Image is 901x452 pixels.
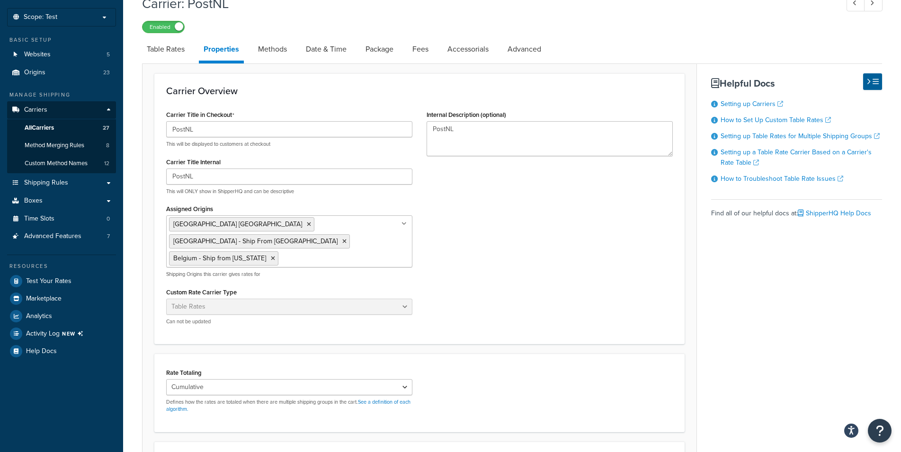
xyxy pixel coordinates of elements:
span: 23 [103,69,110,77]
a: ShipperHQ Help Docs [798,208,871,218]
li: Websites [7,46,116,63]
span: [GEOGRAPHIC_DATA] [GEOGRAPHIC_DATA] [173,219,302,229]
a: Analytics [7,308,116,325]
p: This will be displayed to customers at checkout [166,141,412,148]
a: Advanced Features7 [7,228,116,245]
a: See a definition of each algorithm. [166,398,410,413]
span: Marketplace [26,295,62,303]
label: Carrier Title in Checkout [166,111,234,119]
p: Defines how the rates are totaled when there are multiple shipping groups in the cart. [166,399,412,413]
a: Test Your Rates [7,273,116,290]
span: 27 [103,124,109,132]
span: Help Docs [26,347,57,355]
a: Setting up Carriers [721,99,783,109]
div: Basic Setup [7,36,116,44]
li: Custom Method Names [7,155,116,172]
p: Can not be updated [166,318,412,325]
a: Method Merging Rules8 [7,137,116,154]
a: Date & Time [301,38,351,61]
h3: Carrier Overview [166,86,673,96]
label: Carrier Title Internal [166,159,221,166]
p: Shipping Origins this carrier gives rates for [166,271,412,278]
span: Time Slots [24,215,54,223]
span: 12 [104,160,109,168]
span: Carriers [24,106,47,114]
a: Help Docs [7,343,116,360]
span: [GEOGRAPHIC_DATA] - Ship From [GEOGRAPHIC_DATA] [173,236,338,246]
a: Time Slots0 [7,210,116,228]
label: Assigned Origins [166,205,213,213]
span: Origins [24,69,45,77]
a: Setting up Table Rates for Multiple Shipping Groups [721,131,880,141]
textarea: PostNL [427,121,673,156]
h3: Helpful Docs [711,78,882,89]
a: Fees [408,38,433,61]
li: Carriers [7,101,116,173]
label: Internal Description (optional) [427,111,506,118]
a: How to Set Up Custom Table Rates [721,115,831,125]
a: How to Troubleshoot Table Rate Issues [721,174,843,184]
a: Shipping Rules [7,174,116,192]
span: Method Merging Rules [25,142,84,150]
div: Resources [7,262,116,270]
span: All Carriers [25,124,54,132]
span: Activity Log [26,328,87,340]
a: Boxes [7,192,116,210]
button: Hide Help Docs [863,73,882,90]
a: Origins23 [7,64,116,81]
div: Find all of our helpful docs at: [711,199,882,220]
a: Websites5 [7,46,116,63]
span: 5 [107,51,110,59]
a: Table Rates [142,38,189,61]
span: Belgium - Ship from [US_STATE] [173,253,266,263]
a: Advanced [503,38,546,61]
a: Setting up a Table Rate Carrier Based on a Carrier's Rate Table [721,147,872,168]
span: Analytics [26,312,52,320]
span: NEW [62,330,87,337]
div: Manage Shipping [7,91,116,99]
a: Accessorials [443,38,493,61]
label: Rate Totaling [166,369,202,376]
span: Test Your Rates [26,277,71,285]
label: Enabled [143,21,184,33]
span: Boxes [24,197,43,205]
span: 0 [107,215,110,223]
a: AllCarriers27 [7,119,116,137]
a: Custom Method Names12 [7,155,116,172]
a: Marketplace [7,290,116,307]
span: Custom Method Names [25,160,88,168]
a: Carriers [7,101,116,119]
a: Properties [199,38,244,63]
span: 8 [106,142,109,150]
li: Time Slots [7,210,116,228]
button: Open Resource Center [868,419,892,443]
label: Custom Rate Carrier Type [166,289,237,296]
li: [object Object] [7,325,116,342]
a: Methods [253,38,292,61]
a: Package [361,38,398,61]
li: Origins [7,64,116,81]
span: Websites [24,51,51,59]
p: This will ONLY show in ShipperHQ and can be descriptive [166,188,412,195]
span: 7 [107,232,110,240]
span: Scope: Test [24,13,57,21]
span: Shipping Rules [24,179,68,187]
a: Activity LogNEW [7,325,116,342]
li: Advanced Features [7,228,116,245]
span: Advanced Features [24,232,81,240]
li: Method Merging Rules [7,137,116,154]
